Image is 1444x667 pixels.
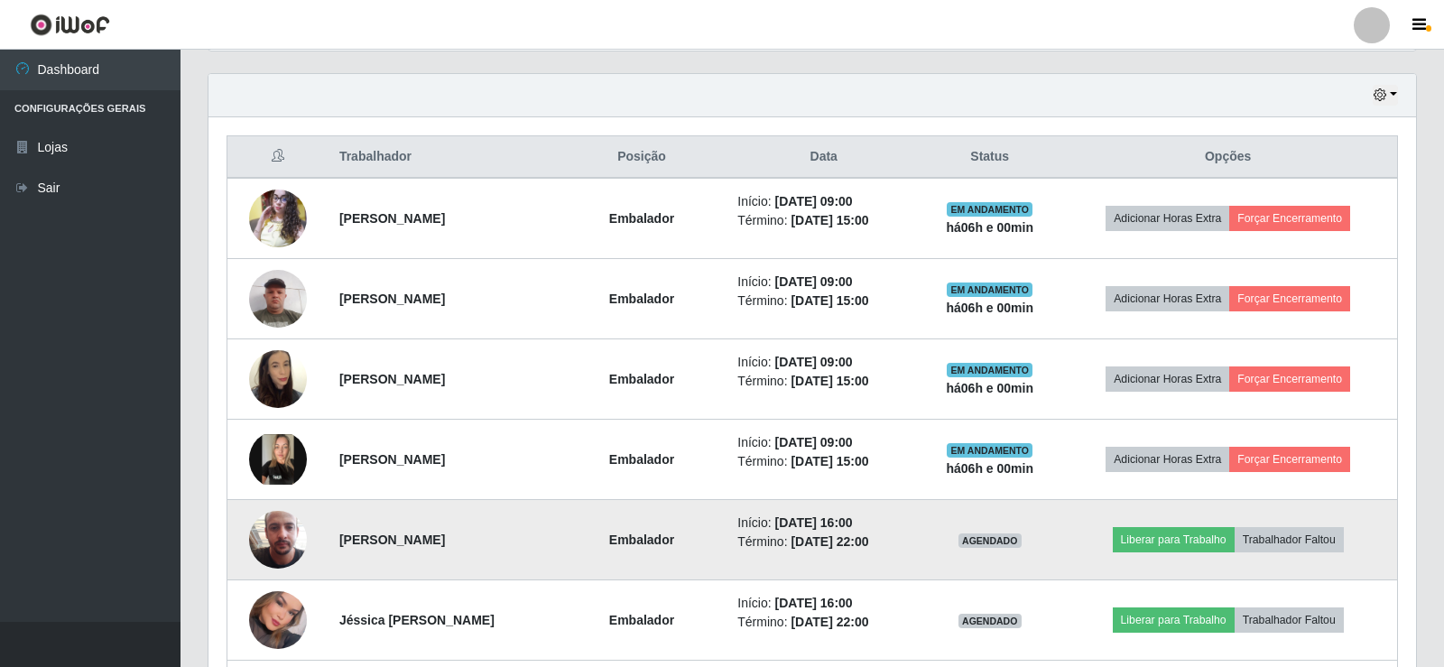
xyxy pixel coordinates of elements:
span: EM ANDAMENTO [947,443,1032,458]
strong: há 06 h e 00 min [946,461,1033,476]
button: Forçar Encerramento [1229,366,1350,392]
button: Adicionar Horas Extra [1106,447,1229,472]
strong: Embalador [609,452,674,467]
button: Liberar para Trabalho [1113,607,1235,633]
time: [DATE] 15:00 [791,293,868,308]
time: [DATE] 09:00 [775,194,853,208]
strong: [PERSON_NAME] [339,372,445,386]
button: Forçar Encerramento [1229,286,1350,311]
li: Término: [737,533,910,551]
img: 1678138481697.jpeg [249,180,307,256]
li: Início: [737,514,910,533]
strong: [PERSON_NAME] [339,533,445,547]
button: Forçar Encerramento [1229,206,1350,231]
li: Término: [737,292,910,310]
strong: [PERSON_NAME] [339,292,445,306]
th: Status [921,136,1059,179]
strong: Embalador [609,211,674,226]
li: Término: [737,613,910,632]
strong: Jéssica [PERSON_NAME] [339,613,495,627]
button: Adicionar Horas Extra [1106,206,1229,231]
li: Início: [737,273,910,292]
strong: há 06 h e 00 min [946,220,1033,235]
li: Término: [737,211,910,230]
strong: Embalador [609,372,674,386]
span: EM ANDAMENTO [947,363,1032,377]
img: 1709375112510.jpeg [249,260,307,337]
button: Adicionar Horas Extra [1106,286,1229,311]
li: Início: [737,192,910,211]
span: AGENDADO [958,533,1022,548]
time: [DATE] 09:00 [775,355,853,369]
img: 1745843945427.jpeg [249,488,307,591]
li: Término: [737,452,910,471]
button: Trabalhador Faltou [1235,527,1344,552]
button: Forçar Encerramento [1229,447,1350,472]
time: [DATE] 22:00 [791,615,868,629]
strong: Embalador [609,533,674,547]
strong: há 06 h e 00 min [946,301,1033,315]
button: Liberar para Trabalho [1113,527,1235,552]
strong: há 06 h e 00 min [946,381,1033,395]
time: [DATE] 16:00 [775,596,853,610]
button: Trabalhador Faltou [1235,607,1344,633]
th: Posição [557,136,727,179]
span: AGENDADO [958,614,1022,628]
time: [DATE] 09:00 [775,274,853,289]
time: [DATE] 15:00 [791,213,868,227]
time: [DATE] 22:00 [791,534,868,549]
strong: [PERSON_NAME] [339,211,445,226]
img: CoreUI Logo [30,14,110,36]
th: Data [727,136,921,179]
li: Término: [737,372,910,391]
time: [DATE] 15:00 [791,374,868,388]
img: 1732929504473.jpeg [249,434,307,485]
time: [DATE] 16:00 [775,515,853,530]
span: EM ANDAMENTO [947,283,1032,297]
time: [DATE] 15:00 [791,454,868,468]
span: EM ANDAMENTO [947,202,1032,217]
img: 1752940593841.jpeg [249,579,307,662]
img: 1723336492813.jpeg [249,328,307,431]
th: Trabalhador [329,136,557,179]
strong: [PERSON_NAME] [339,452,445,467]
li: Início: [737,433,910,452]
time: [DATE] 09:00 [775,435,853,449]
strong: Embalador [609,292,674,306]
li: Início: [737,594,910,613]
li: Início: [737,353,910,372]
strong: Embalador [609,613,674,627]
th: Opções [1059,136,1397,179]
button: Adicionar Horas Extra [1106,366,1229,392]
